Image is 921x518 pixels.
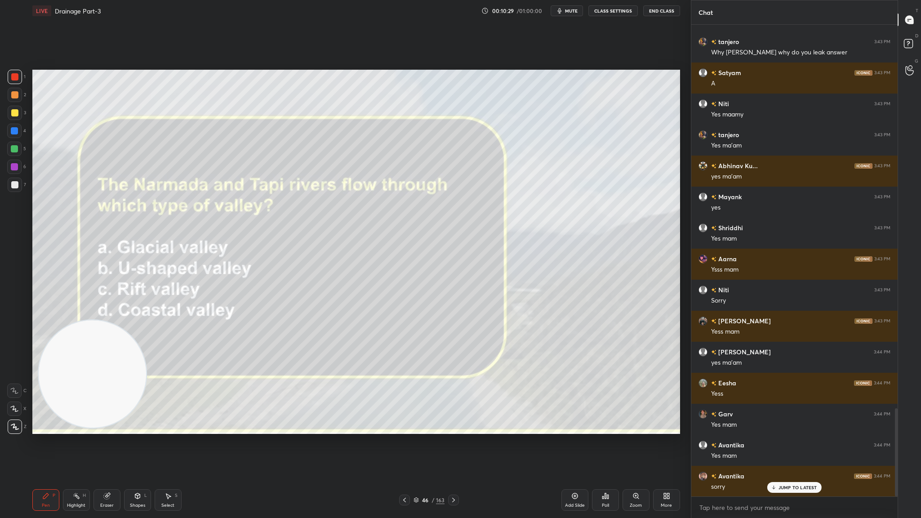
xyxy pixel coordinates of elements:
[716,316,771,326] h6: [PERSON_NAME]
[8,178,26,192] div: 7
[711,48,890,57] div: Why [PERSON_NAME] why do you leak answer
[874,225,890,231] div: 3:43 PM
[716,254,737,263] h6: Aarna
[42,503,50,508] div: Pen
[711,265,890,274] div: Ysss mam
[716,161,758,170] h6: Abhinav Ku...
[915,32,918,39] p: D
[716,99,729,108] h6: Niti
[916,7,918,14] p: T
[7,402,27,416] div: X
[8,106,26,120] div: 3
[854,256,872,262] img: iconic-dark.1390631f.png
[711,350,716,355] img: no-rating-badge.077c3623.svg
[32,5,51,16] div: LIVE
[711,203,890,212] div: yes
[711,257,716,262] img: no-rating-badge.077c3623.svg
[716,130,739,139] h6: tanjero
[432,497,434,503] div: /
[874,442,890,448] div: 3:44 PM
[55,7,101,15] h4: Drainage Part-3
[711,226,716,231] img: no-rating-badge.077c3623.svg
[565,503,585,508] div: Add Slide
[874,163,890,169] div: 3:43 PM
[874,101,890,107] div: 3:43 PM
[874,473,890,479] div: 3:44 PM
[7,124,26,138] div: 4
[874,287,890,293] div: 3:43 PM
[716,192,742,201] h6: Mayank
[854,163,872,169] img: iconic-dark.1390631f.png
[716,409,733,419] h6: Garv
[711,443,716,448] img: no-rating-badge.077c3623.svg
[699,472,707,481] img: 3574298d72f744d79c0e2a388f6a773e.jpg
[699,37,707,46] img: a0d6abfb765e424b8f294183a6d53b65.jpg
[699,255,707,263] img: 812a84f9c9d449618d88930decd400d1.jpg
[711,474,716,479] img: no-rating-badge.077c3623.svg
[175,493,178,498] div: S
[421,497,430,503] div: 46
[854,380,872,386] img: iconic-dark.1390631f.png
[699,379,707,388] img: 3
[8,88,26,102] div: 2
[854,70,872,76] img: iconic-dark.1390631f.png
[874,256,890,262] div: 3:43 PM
[874,194,890,200] div: 3:43 PM
[711,141,890,150] div: Yes ma'am
[874,39,890,45] div: 3:43 PM
[874,70,890,76] div: 3:43 PM
[716,471,744,481] h6: Avantika
[7,384,27,398] div: C
[854,473,872,479] img: iconic-dark.1390631f.png
[711,40,716,45] img: no-rating-badge.077c3623.svg
[711,451,890,460] div: Yes mam
[711,482,890,491] div: sorry
[699,441,707,450] img: default.png
[716,347,771,357] h6: [PERSON_NAME]
[130,503,145,508] div: Shapes
[436,496,445,504] div: 163
[711,288,716,293] img: no-rating-badge.077c3623.svg
[711,172,890,181] div: yes ma'am
[699,286,707,295] img: default.png
[691,0,720,24] p: Chat
[161,503,174,508] div: Select
[643,5,680,16] button: End Class
[711,164,716,169] img: no-rating-badge.077c3623.svg
[711,319,716,324] img: no-rating-badge.077c3623.svg
[551,5,583,16] button: mute
[874,380,890,386] div: 3:44 PM
[699,317,707,326] img: 8b30d8e1c7ab459a8d98218498712a7e.jpg
[699,68,707,77] img: default.png
[699,161,707,170] img: fa3c9261978b4230b23a1ebf6c1f9ec6.jpg
[699,192,707,201] img: default.png
[691,25,898,496] div: grid
[711,389,890,398] div: Yess
[100,503,114,508] div: Eraser
[565,8,578,14] span: mute
[699,410,707,419] img: 876183163d33436298187431410d4aec.jpg
[711,327,890,336] div: Yess mam
[711,296,890,305] div: Sorry
[602,503,609,508] div: Poll
[67,503,85,508] div: Highlight
[8,420,27,434] div: Z
[8,70,26,84] div: 1
[874,411,890,417] div: 3:44 PM
[83,493,86,498] div: H
[7,160,26,174] div: 6
[711,110,890,119] div: Yes maamy
[7,142,26,156] div: 5
[699,223,707,232] img: default.png
[711,420,890,429] div: Yes mam
[711,195,716,200] img: no-rating-badge.077c3623.svg
[874,318,890,324] div: 3:43 PM
[699,348,707,357] img: default.png
[699,99,707,108] img: default.png
[716,68,741,77] h6: Satyam
[588,5,638,16] button: CLASS SETTINGS
[854,318,872,324] img: iconic-dark.1390631f.png
[699,130,707,139] img: a0d6abfb765e424b8f294183a6d53b65.jpg
[915,58,918,64] p: G
[661,503,672,508] div: More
